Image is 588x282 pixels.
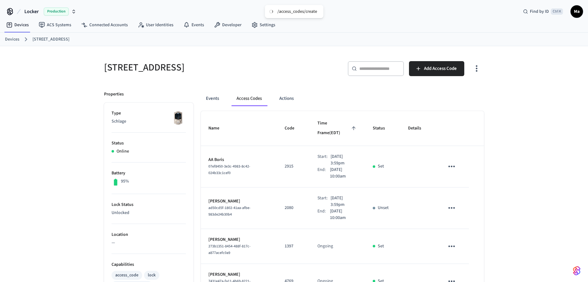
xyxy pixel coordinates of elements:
[373,124,393,133] span: Status
[317,208,330,221] div: End:
[317,167,330,180] div: End:
[274,91,299,106] button: Actions
[76,19,133,31] a: Connected Accounts
[34,19,76,31] a: ACS Systems
[112,110,186,117] p: Type
[201,91,484,106] div: ant example
[331,195,358,208] p: [DATE] 3:59pm
[518,6,568,17] div: Find by IDCtrl K
[208,271,270,278] p: [PERSON_NAME]
[310,229,365,264] td: Ongoing
[408,124,429,133] span: Details
[378,205,389,211] p: Unset
[530,8,549,15] span: Find by ID
[208,157,270,163] p: AA Boris
[285,243,302,250] p: 1397
[571,6,582,17] span: Ma
[104,91,124,98] p: Properties
[201,91,224,106] button: Events
[208,164,250,176] span: 07ef8450-3e3c-4983-8c42-024b33c1cef0
[121,178,129,185] p: 95%
[170,110,186,126] img: Schlage Sense Smart Deadbolt with Camelot Trim, Front
[317,195,331,208] div: Start:
[112,240,186,246] p: —
[208,205,251,217] span: ad50cd5f-1802-41aa-afbe-983de24b30b4
[285,124,302,133] span: Code
[277,9,317,14] div: /access_codes/create
[112,140,186,147] p: Status
[178,19,209,31] a: Events
[247,19,280,31] a: Settings
[208,244,251,255] span: 273b1351-8454-488f-817c-a877acefc0a9
[208,124,227,133] span: Name
[1,19,34,31] a: Devices
[24,8,39,15] span: Locker
[148,272,156,279] div: lock
[317,153,331,167] div: Start:
[232,91,267,106] button: Access Codes
[112,170,186,177] p: Battery
[208,236,270,243] p: [PERSON_NAME]
[115,272,138,279] div: access_code
[112,261,186,268] p: Capabilities
[44,7,69,16] span: Production
[133,19,178,31] a: User Identities
[112,231,186,238] p: Location
[285,163,302,170] p: 2915
[330,167,358,180] p: [DATE] 10:00am
[424,65,457,73] span: Add Access Code
[208,198,270,205] p: [PERSON_NAME]
[573,266,581,276] img: SeamLogoGradient.69752ec5.svg
[112,118,186,125] p: Schlage
[32,36,69,43] a: [STREET_ADDRESS]
[378,243,384,250] p: Set
[117,148,129,155] p: Online
[209,19,247,31] a: Developer
[112,210,186,216] p: Unlocked
[378,163,384,170] p: Set
[330,208,358,221] p: [DATE] 10:00am
[331,153,358,167] p: [DATE] 3:59pm
[285,205,302,211] p: 2080
[571,5,583,18] button: Ma
[317,119,357,138] span: Time Frame(EDT)
[5,36,19,43] a: Devices
[551,8,563,15] span: Ctrl K
[104,61,290,74] h5: [STREET_ADDRESS]
[112,202,186,208] p: Lock Status
[409,61,464,76] button: Add Access Code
